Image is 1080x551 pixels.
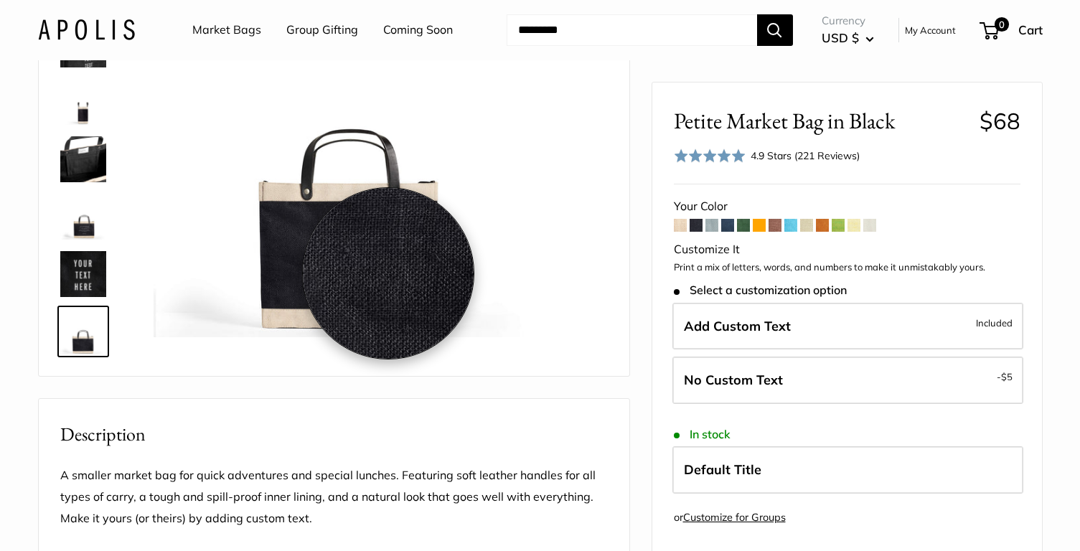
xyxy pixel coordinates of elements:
[674,508,786,527] div: or
[60,465,608,529] p: A smaller market bag for quick adventures and special lunches. Featuring soft leather handles for...
[672,302,1023,349] label: Add Custom Text
[672,446,1023,494] label: Default Title
[674,239,1020,260] div: Customize It
[674,108,969,134] span: Petite Market Bag in Black
[286,19,358,41] a: Group Gifting
[684,372,783,388] span: No Custom Text
[980,107,1020,135] span: $68
[981,19,1043,42] a: 0 Cart
[60,309,106,354] img: description_No need for custom text? Choose this option.
[192,19,261,41] a: Market Bags
[684,317,791,334] span: Add Custom Text
[383,19,453,41] a: Coming Soon
[905,22,956,39] a: My Account
[60,194,106,240] img: description_Seal of authenticity printed on the backside of every bag.
[674,196,1020,217] div: Your Color
[38,19,135,40] img: Apolis
[60,136,106,182] img: description_Inner pocket good for daily drivers.
[822,27,874,50] button: USD $
[57,191,109,242] a: description_Seal of authenticity printed on the backside of every bag.
[57,76,109,128] a: Petite Market Bag in Black
[60,251,106,297] img: description_Custom printed text with eco-friendly ink.
[684,461,761,478] span: Default Title
[57,133,109,185] a: description_Inner pocket good for daily drivers.
[976,314,1013,331] span: Included
[1001,371,1013,382] span: $5
[674,283,847,297] span: Select a customization option
[822,30,859,45] span: USD $
[757,14,793,46] button: Search
[994,17,1008,32] span: 0
[57,306,109,357] a: description_No need for custom text? Choose this option.
[674,428,731,441] span: In stock
[1018,22,1043,37] span: Cart
[507,14,757,46] input: Search...
[674,146,860,166] div: 4.9 Stars (221 Reviews)
[997,368,1013,385] span: -
[751,148,860,164] div: 4.9 Stars (221 Reviews)
[60,79,106,125] img: Petite Market Bag in Black
[683,511,786,524] a: Customize for Groups
[672,357,1023,404] label: Leave Blank
[60,420,608,448] h2: Description
[674,260,1020,275] p: Print a mix of letters, words, and numbers to make it unmistakably yours.
[822,11,874,31] span: Currency
[57,248,109,300] a: description_Custom printed text with eco-friendly ink.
